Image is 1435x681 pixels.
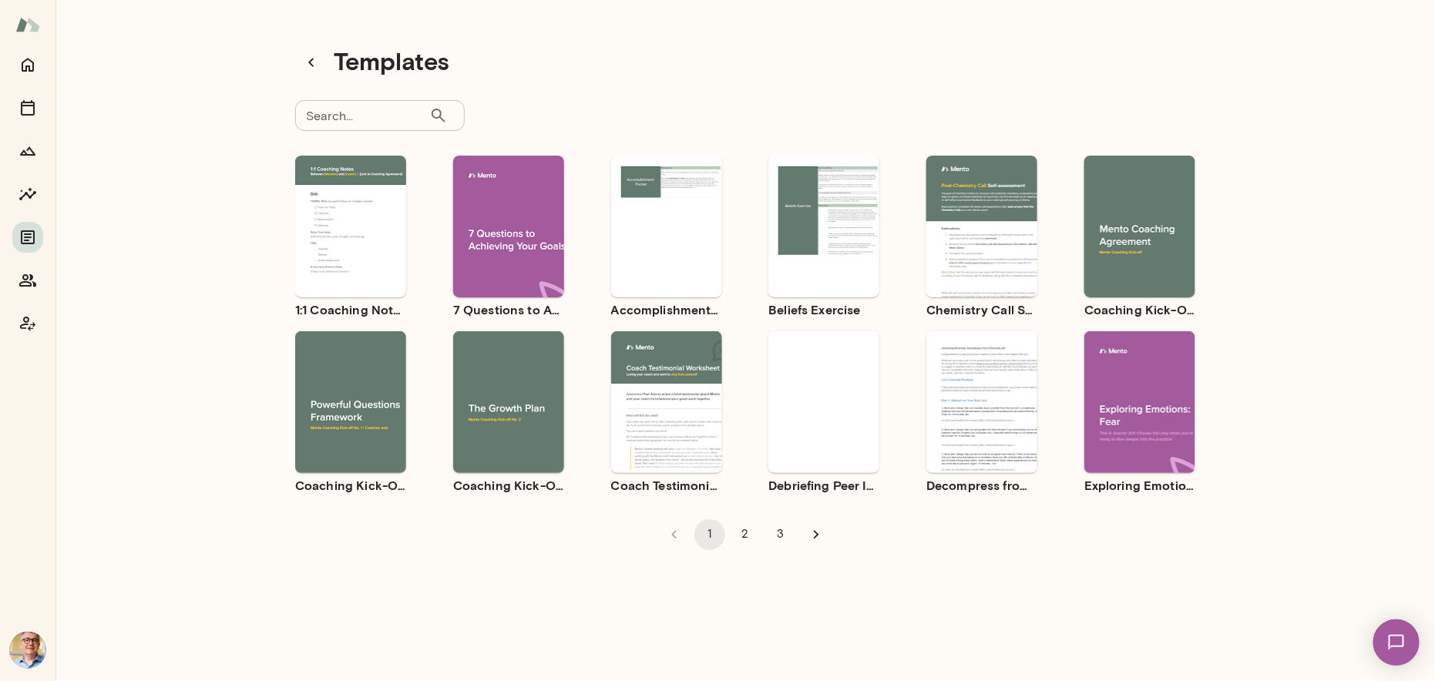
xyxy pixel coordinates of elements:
[1084,476,1195,495] h6: Exploring Emotions: Fear
[12,222,43,253] button: Documents
[657,519,834,550] nav: pagination navigation
[9,632,46,669] img: Scott Bowie
[12,136,43,166] button: Growth Plan
[12,179,43,210] button: Insights
[768,300,879,319] h6: Beliefs Exercise
[12,49,43,80] button: Home
[295,300,406,319] h6: 1:1 Coaching Notes
[730,519,761,550] button: Go to page 2
[295,507,1195,550] div: pagination
[1084,300,1195,319] h6: Coaching Kick-Off | Coaching Agreement
[15,10,40,39] img: Mento
[611,476,722,495] h6: Coach Testimonial Worksheet
[926,300,1037,319] h6: Chemistry Call Self-Assessment [Coaches only]
[801,519,832,550] button: Go to next page
[334,46,449,79] h4: Templates
[768,476,879,495] h6: Debriefing Peer Insights (360 feedback) Guide
[295,476,406,495] h6: Coaching Kick-Off No. 1 | Powerful Questions [Coaches Only]
[611,300,722,319] h6: Accomplishment Tracker
[12,92,43,123] button: Sessions
[12,265,43,296] button: Members
[453,300,564,319] h6: 7 Questions to Achieving Your Goals
[12,308,43,339] button: Coach app
[694,519,725,550] button: page 1
[765,519,796,550] button: Go to page 3
[453,476,564,495] h6: Coaching Kick-Off No. 2 | The Growth Plan
[926,476,1037,495] h6: Decompress from a Job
